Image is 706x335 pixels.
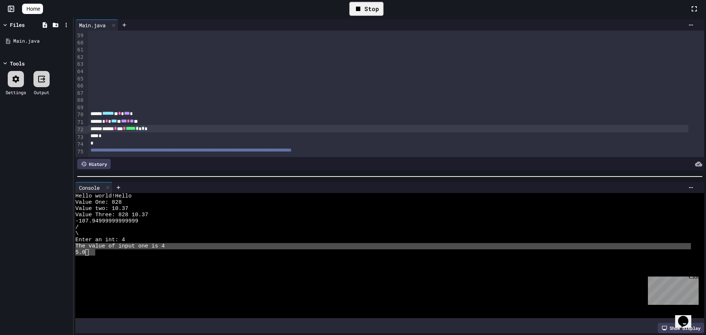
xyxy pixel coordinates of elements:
div: Files [10,21,25,29]
div: 60 [75,39,85,47]
div: History [77,159,111,169]
div: 74 [75,141,85,148]
span: Value two: 10.37 [75,206,128,212]
div: 73 [75,134,85,141]
span: Hello world!Hello [75,193,132,199]
span: Enter an int: 4 [75,237,125,243]
div: 63 [75,61,85,68]
a: Home [22,4,43,14]
span: Value One: 828 [75,199,122,206]
div: Console [75,182,113,193]
span: / [75,224,79,231]
div: 67 [75,90,85,97]
div: 72 [75,126,85,133]
div: 61 [75,46,85,54]
iframe: chat widget [675,306,699,328]
div: 59 [75,32,85,39]
span: 5.0 [75,249,85,256]
div: 64 [75,68,85,75]
div: 65 [75,75,85,83]
div: 62 [75,54,85,61]
div: 75 [75,148,85,156]
iframe: chat widget [645,274,699,305]
div: Main.java [75,19,118,31]
div: 66 [75,82,85,90]
div: Stop [349,2,384,16]
span: The value of input one is 4 [75,243,165,249]
span: Home [26,5,40,13]
div: 71 [75,119,85,126]
span: -107.94999999999999 [75,218,138,224]
div: Chat with us now!Close [3,3,51,47]
div: 69 [75,104,85,111]
div: Settings [6,89,26,96]
div: Main.java [75,21,109,29]
div: Show display [658,323,704,333]
div: 70 [75,111,85,118]
div: Tools [10,60,25,67]
div: Console [75,184,103,192]
span: Value Three: 828 10.37 [75,212,148,218]
span: \ [75,231,79,237]
div: Output [34,89,49,96]
div: Main.java [13,38,71,45]
div: 68 [75,97,85,104]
